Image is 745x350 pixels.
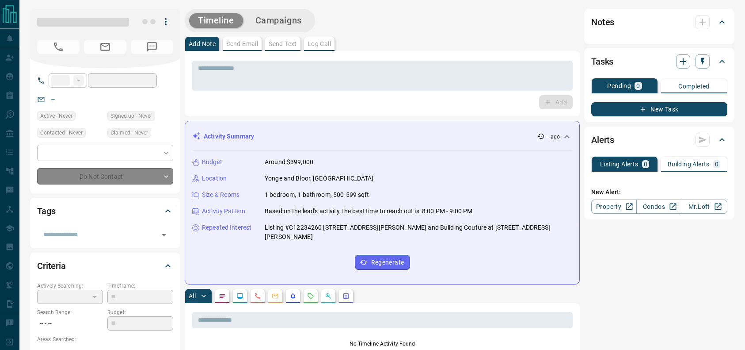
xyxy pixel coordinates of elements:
svg: Opportunities [325,292,332,300]
p: All [189,293,196,299]
div: Tags [37,200,173,222]
p: Timeframe: [107,282,173,290]
h2: Alerts [591,133,614,147]
a: Condos [636,200,682,214]
p: Add Note [189,41,216,47]
svg: Notes [219,292,226,300]
h2: Tags [37,204,55,218]
p: Location [202,174,227,183]
p: Yonge and Bloor, [GEOGRAPHIC_DATA] [265,174,373,183]
p: -- ago [546,133,560,141]
svg: Agent Actions [342,292,350,300]
p: Activity Summary [204,132,254,141]
p: Listing Alerts [600,161,639,167]
button: New Task [591,102,727,116]
p: -- - -- [37,316,103,331]
p: Activity Pattern [202,207,245,216]
span: No Number [37,40,80,54]
p: Actively Searching: [37,282,103,290]
p: Repeated Interest [202,223,251,232]
p: Based on the lead's activity, the best time to reach out is: 8:00 PM - 9:00 PM [265,207,472,216]
p: Areas Searched: [37,335,173,343]
p: Search Range: [37,308,103,316]
a: Property [591,200,637,214]
div: Activity Summary-- ago [192,128,572,145]
span: Contacted - Never [40,128,83,137]
p: 0 [636,83,640,89]
div: Alerts [591,129,727,150]
p: Size & Rooms [202,190,240,200]
p: Listing #C12234260 [STREET_ADDRESS][PERSON_NAME] and Building Couture at [STREET_ADDRESS][PERSON_... [265,223,572,242]
button: Open [158,229,170,241]
a: Mr.Loft [682,200,727,214]
p: Around $399,000 [265,158,313,167]
p: 1 bedroom, 1 bathroom, 500-599 sqft [265,190,369,200]
p: No Timeline Activity Found [192,340,573,348]
span: No Number [131,40,173,54]
span: No Email [84,40,126,54]
p: Budget: [107,308,173,316]
svg: Calls [254,292,261,300]
h2: Criteria [37,259,66,273]
div: Do Not Contact [37,168,173,185]
button: Timeline [189,13,243,28]
svg: Requests [307,292,314,300]
h2: Notes [591,15,614,29]
p: Building Alerts [668,161,710,167]
h2: Tasks [591,54,613,69]
svg: Lead Browsing Activity [236,292,243,300]
p: 0 [715,161,718,167]
div: Notes [591,12,727,33]
p: Pending [607,83,631,89]
button: Campaigns [247,13,311,28]
span: Claimed - Never [110,128,148,137]
p: 0 [644,161,647,167]
p: New Alert: [591,188,727,197]
span: Signed up - Never [110,112,152,120]
div: Criteria [37,255,173,277]
p: Budget [202,158,222,167]
span: Active - Never [40,112,72,120]
div: Tasks [591,51,727,72]
p: Completed [678,83,710,89]
svg: Emails [272,292,279,300]
button: Regenerate [355,255,410,270]
svg: Listing Alerts [289,292,296,300]
a: -- [51,96,55,103]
